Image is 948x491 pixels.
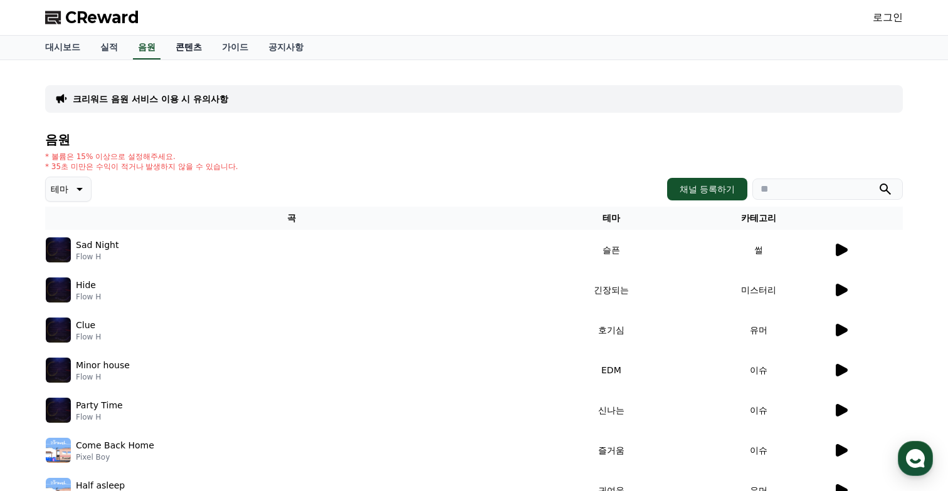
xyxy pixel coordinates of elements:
[76,279,96,292] p: Hide
[133,36,161,59] a: 음원
[76,292,101,302] p: Flow H
[76,372,130,382] p: Flow H
[45,207,537,230] th: 곡
[537,270,685,310] td: 긴장되는
[73,93,228,105] a: 크리워드 음원 서비스 이용 시 유의사항
[685,430,833,470] td: 이슈
[194,406,209,416] span: 설정
[45,8,139,28] a: CReward
[45,177,92,202] button: 테마
[685,350,833,390] td: 이슈
[212,36,258,59] a: 가이드
[162,387,241,418] a: 설정
[76,252,118,262] p: Flow H
[537,390,685,430] td: 신나는
[76,319,95,332] p: Clue
[667,178,747,200] button: 채널 등록하기
[685,270,833,310] td: 미스터리
[685,390,833,430] td: 이슈
[115,406,130,416] span: 대화
[46,438,71,463] img: music
[46,237,71,262] img: music
[46,358,71,383] img: music
[537,350,685,390] td: EDM
[46,318,71,343] img: music
[90,36,128,59] a: 실적
[45,162,238,172] p: * 35초 미만은 수익이 적거나 발생하지 않을 수 있습니다.
[76,359,130,372] p: Minor house
[537,310,685,350] td: 호기심
[873,10,903,25] a: 로그인
[685,230,833,270] td: 썰
[35,36,90,59] a: 대시보드
[685,310,833,350] td: 유머
[51,180,68,198] p: 테마
[537,207,685,230] th: 테마
[76,412,123,422] p: Flow H
[45,152,238,162] p: * 볼륨은 15% 이상으로 설정해주세요.
[39,406,47,416] span: 홈
[258,36,313,59] a: 공지사항
[65,8,139,28] span: CReward
[76,332,101,342] p: Flow H
[46,277,71,302] img: music
[76,399,123,412] p: Party Time
[537,230,685,270] td: 슬픈
[166,36,212,59] a: 콘텐츠
[4,387,83,418] a: 홈
[76,439,154,452] p: Come Back Home
[76,452,154,462] p: Pixel Boy
[46,398,71,423] img: music
[685,207,833,230] th: 카테고리
[537,430,685,470] td: 즐거움
[83,387,162,418] a: 대화
[45,133,903,147] h4: 음원
[76,239,118,252] p: Sad Night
